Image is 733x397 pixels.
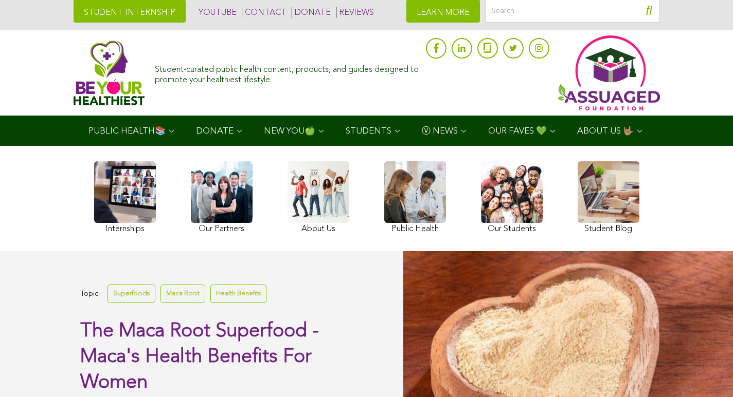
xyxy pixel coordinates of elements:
[292,7,331,18] a: DONATE
[80,287,100,301] span: Topic:
[422,127,458,136] span: Ⓥ NEWS
[484,43,491,53] img: glassdoor
[80,322,319,392] span: The Maca Root Superfood - Maca's Health Benefits For Women
[74,40,145,105] img: Assuaged
[242,7,287,18] a: CONTACT
[210,285,266,303] a: Health Benefits
[74,116,660,146] div: Navigation Menu
[155,60,420,85] div: Student-curated public health content, products, and guides designed to promote your healthiest l...
[488,127,547,136] span: OUR FAVES 💚
[196,7,237,18] a: YOUTUBE
[682,348,733,397] iframe: Chat Widget
[264,127,315,136] span: NEW YOU🍏
[108,285,155,303] a: Superfoods
[88,127,166,136] span: PUBLIC HEALTH📚
[346,127,391,136] span: STUDENTS
[336,7,374,18] a: REVIEWS
[557,35,660,110] img: Assuaged App
[196,127,234,136] span: DONATE
[160,285,205,303] a: Maca Root
[577,127,634,136] span: ABOUT US 🤟🏽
